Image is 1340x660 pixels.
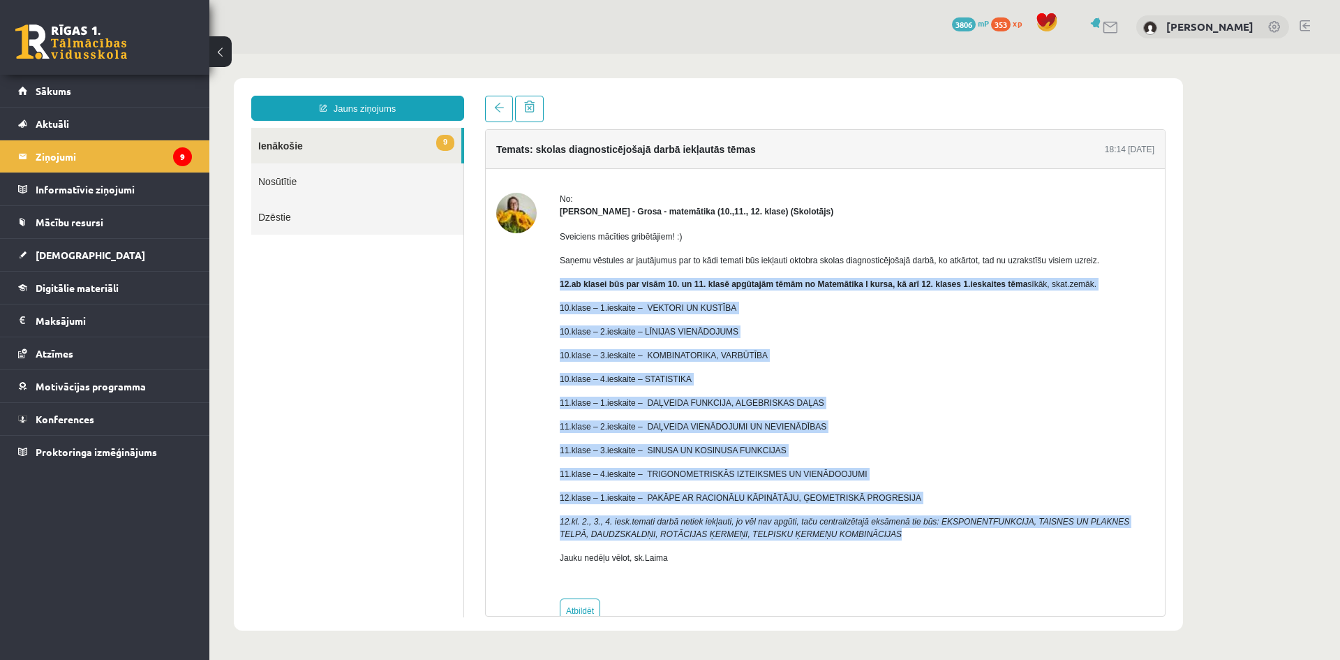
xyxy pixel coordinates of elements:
a: 3806 mP [952,17,989,29]
span: [DEMOGRAPHIC_DATA] [36,249,145,261]
span: xp [1013,17,1022,29]
a: Jauns ziņojums [42,42,255,67]
a: Dzēstie [42,145,254,181]
p: 10.klase – 3.ieskaite – KOMBINATORIKA, VARBŪTĪBA [350,295,945,308]
a: 9Ienākošie [42,74,252,110]
div: 18:14 [DATE] [895,89,945,102]
span: Motivācijas programma [36,380,146,393]
a: Maksājumi [18,305,192,337]
span: 9 [227,81,245,97]
a: Proktoringa izmēģinājums [18,436,192,468]
p: Jauku nedēļu vēlot, sk.Laima [350,498,945,511]
span: mP [978,17,989,29]
a: Informatīvie ziņojumi [18,173,192,205]
img: Sigurds Kozlovskis [1143,21,1157,35]
a: Mācību resursi [18,206,192,238]
h4: Temats: skolas diagnosticējošajā darbā iekļautās tēmas [287,90,546,101]
strong: 12.ab klasei būs par visām 10. un 11. klasē apgūtajām tēmām no Matemātika I kursa, kā arī 12. kla... [350,226,818,235]
a: Konferences [18,403,192,435]
legend: Ziņojumi [36,140,192,173]
p: 11.klase – 3.ieskaite – SINUSA UN KOSINUSA FUNKCIJAS [350,390,945,403]
legend: Informatīvie ziņojumi [36,173,192,205]
a: Nosūtītie [42,110,254,145]
a: [PERSON_NAME] [1166,20,1253,34]
i: 9 [173,147,192,166]
legend: Maksājumi [36,305,192,337]
p: 11.klase – 2.ieskaite – DAĻVEIDA VIENĀDOJUMI UN NEVIENĀDĪBAS [350,367,945,379]
a: Atzīmes [18,337,192,369]
p: 10.klase – 1.ieskaite – VEKTORI UN KUSTĪBA [350,248,945,261]
span: Digitālie materiāli [36,281,119,294]
a: Atbildēt [350,545,391,570]
span: 3806 [952,17,976,31]
a: 353 xp [991,17,1029,29]
a: Aktuāli [18,108,192,140]
span: Sākums [36,85,71,97]
img: Laima Tukāne - Grosa - matemātika (10.,11., 12. klase) [287,139,327,179]
p: sīkāk, skat.zemāk. [350,224,945,237]
p: 12.klase – 1.ieskaite – PAKĀPE AR RACIONĀLU KĀPINĀTĀJU, ĢEOMETRISKĀ PROGRESIJA [350,438,945,450]
span: 353 [991,17,1011,31]
span: Konferences [36,413,94,425]
p: 11.klase – 4.ieskaite – TRIGONOMETRISKĀS IZTEIKSMES UN VIENĀDOOJUMI [350,414,945,427]
a: Ziņojumi9 [18,140,192,173]
p: Sveiciens mācīties gribētājiem! :) [350,177,945,189]
a: Motivācijas programma [18,370,192,402]
a: Rīgas 1. Tālmācības vidusskola [15,24,127,59]
span: Mācību resursi [36,216,103,228]
div: No: [350,139,945,152]
em: 12.kl. 2., 3., 4. iesk.temati darbā netiek iekļauti, jo vēl nav apgūti, taču centralizētajā eksām... [350,463,920,485]
a: Sākums [18,75,192,107]
a: [DEMOGRAPHIC_DATA] [18,239,192,271]
p: 10.klase – 4.ieskaite – STATISTIKA [350,319,945,332]
p: 10.klase – 2.ieskaite – LĪNIJAS VIENĀDOJUMS [350,272,945,284]
strong: [PERSON_NAME] - Grosa - matemātika (10.,11., 12. klase) (Skolotājs) [350,153,624,163]
span: Proktoringa izmēģinājums [36,446,157,458]
span: Aktuāli [36,117,69,130]
p: 11.klase – 1.ieskaite – DAĻVEIDA FUNKCIJA, ALGEBRISKAS DAĻAS [350,343,945,355]
p: Saņemu vēstules ar jautājumus par to kādi temati būs iekļauti oktobra skolas diagnosticējošajā da... [350,200,945,213]
span: Atzīmes [36,347,73,360]
a: Digitālie materiāli [18,272,192,304]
